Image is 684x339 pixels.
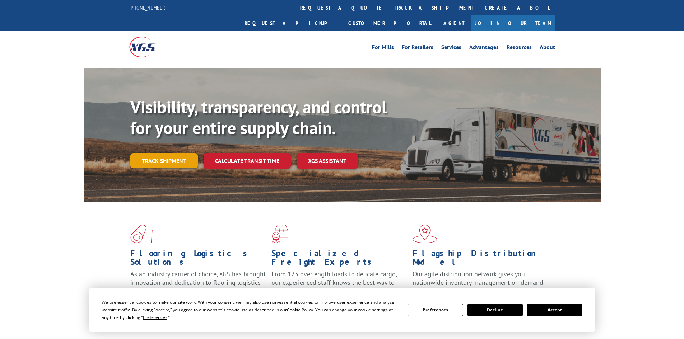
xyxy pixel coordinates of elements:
a: About [540,44,555,52]
a: Track shipment [130,153,198,168]
button: Accept [527,304,582,316]
a: For Retailers [402,44,433,52]
button: Preferences [408,304,463,316]
img: xgs-icon-focused-on-flooring-red [271,225,288,243]
a: [PHONE_NUMBER] [129,4,167,11]
span: Our agile distribution network gives you nationwide inventory management on demand. [413,270,545,287]
a: Advantages [469,44,499,52]
img: xgs-icon-total-supply-chain-intelligence-red [130,225,153,243]
a: For Mills [372,44,394,52]
a: Resources [507,44,532,52]
p: From 123 overlength loads to delicate cargo, our experienced staff knows the best way to move you... [271,270,407,302]
a: Customer Portal [343,15,436,31]
a: Agent [436,15,471,31]
a: Request a pickup [239,15,343,31]
a: Services [441,44,461,52]
span: Preferences [143,314,167,320]
span: As an industry carrier of choice, XGS has brought innovation and dedication to flooring logistics... [130,270,266,295]
button: Decline [467,304,523,316]
div: Cookie Consent Prompt [89,288,595,332]
a: XGS ASSISTANT [297,153,358,169]
div: We use essential cookies to make our site work. With your consent, we may also use non-essential ... [102,298,399,321]
b: Visibility, transparency, and control for your entire supply chain. [130,96,387,139]
h1: Flagship Distribution Model [413,249,548,270]
span: Cookie Policy [287,307,313,313]
a: Calculate transit time [204,153,291,169]
h1: Specialized Freight Experts [271,249,407,270]
a: Join Our Team [471,15,555,31]
img: xgs-icon-flagship-distribution-model-red [413,225,437,243]
h1: Flooring Logistics Solutions [130,249,266,270]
